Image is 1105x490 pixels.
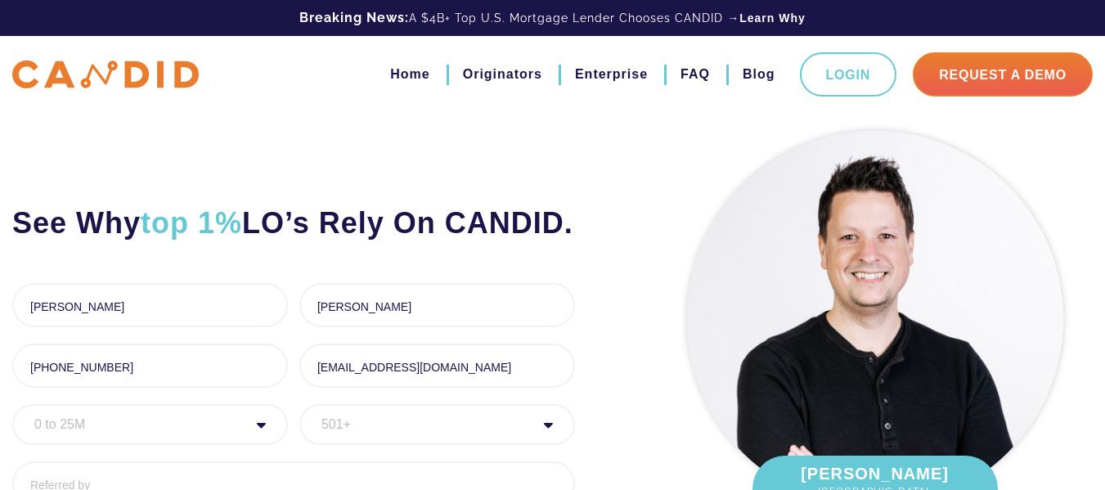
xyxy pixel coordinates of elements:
[463,61,542,88] a: Originators
[575,61,648,88] a: Enterprise
[12,205,575,242] h2: See Why LO’s Rely On CANDID.
[141,206,242,240] span: top 1%
[743,61,775,88] a: Blog
[299,283,575,327] input: Last Name *
[12,61,199,89] img: CANDID APP
[299,344,575,388] input: Email *
[12,344,288,388] input: Phone *
[390,61,429,88] a: Home
[800,52,897,97] a: Login
[12,283,288,327] input: First Name *
[299,10,409,25] b: Breaking News:
[681,61,710,88] a: FAQ
[913,52,1093,97] a: Request A Demo
[739,10,806,26] a: Learn Why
